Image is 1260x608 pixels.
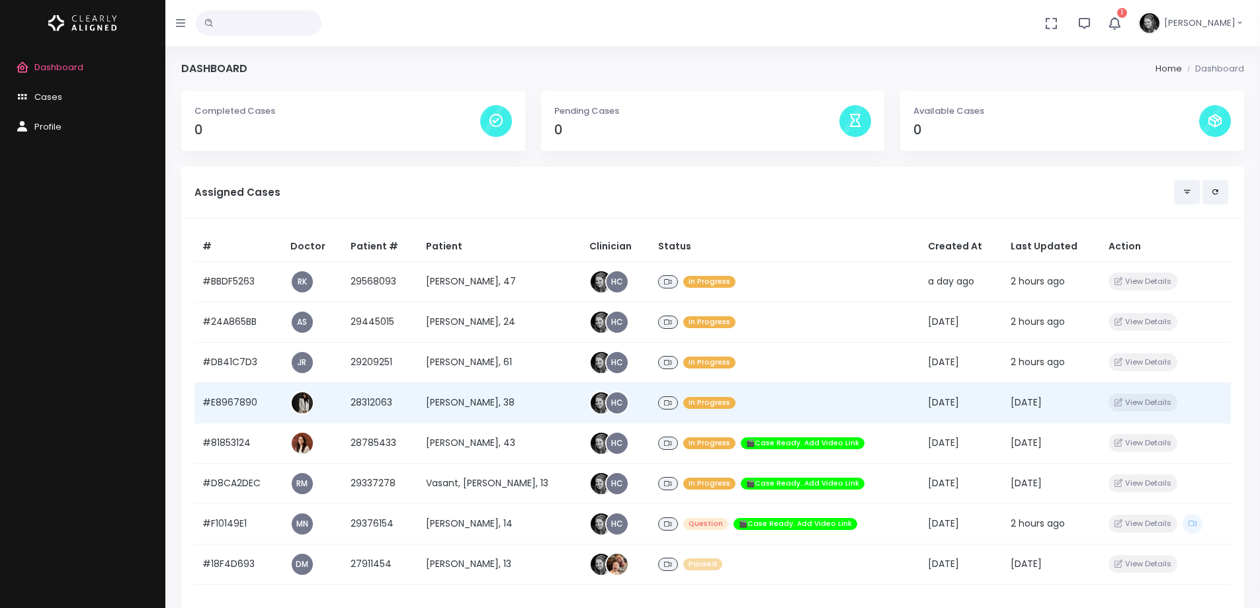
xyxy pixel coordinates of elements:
[741,478,864,490] span: 🎬Case Ready. Add Video Link
[48,9,117,37] img: Logo Horizontal
[292,554,313,575] a: DM
[741,437,864,450] span: 🎬Case Ready. Add Video Link
[292,312,313,333] a: AS
[1011,436,1042,449] span: [DATE]
[1138,11,1161,35] img: Header Avatar
[683,478,735,490] span: In Progress
[343,463,418,503] td: 29337278
[928,355,959,369] span: [DATE]
[683,397,735,410] span: In Progress
[1109,394,1177,412] button: View Details
[683,316,735,329] span: In Progress
[913,122,1199,138] h4: 0
[418,423,582,463] td: [PERSON_NAME], 43
[1155,62,1182,75] li: Home
[194,302,282,342] td: #24A865BB
[418,503,582,544] td: [PERSON_NAME], 14
[282,232,343,262] th: Doctor
[683,518,728,531] span: Question
[928,275,974,288] span: a day ago
[650,232,919,262] th: Status
[683,276,735,288] span: In Progress
[194,544,282,584] td: #18F4D693
[292,513,313,535] a: MN
[1109,353,1177,371] button: View Details
[581,232,650,262] th: Clinician
[607,433,628,454] a: HC
[292,473,313,494] a: RM
[554,122,840,138] h4: 0
[734,518,857,531] span: 🎬Case Ready. Add Video Link
[607,392,628,413] a: HC
[194,423,282,463] td: #81853124
[418,232,582,262] th: Patient
[607,352,628,373] a: HC
[194,122,480,138] h4: 0
[343,423,418,463] td: 28785433
[1003,232,1101,262] th: Last Updated
[1109,273,1177,290] button: View Details
[607,271,628,292] span: HC
[1011,275,1065,288] span: 2 hours ago
[1011,315,1065,328] span: 2 hours ago
[607,312,628,333] a: HC
[1109,515,1177,533] button: View Details
[418,302,582,342] td: [PERSON_NAME], 24
[683,558,722,571] span: Paused
[928,517,959,530] span: [DATE]
[1182,62,1244,75] li: Dashboard
[194,105,480,118] p: Completed Cases
[292,271,313,292] a: RK
[928,436,959,449] span: [DATE]
[343,261,418,302] td: 29568093
[683,437,735,450] span: In Progress
[1109,434,1177,452] button: View Details
[1109,474,1177,492] button: View Details
[34,91,62,103] span: Cases
[418,463,582,503] td: Vasant, [PERSON_NAME], 13
[343,232,418,262] th: Patient #
[607,513,628,535] a: HC
[194,463,282,503] td: #D8CA2DEC
[920,232,1003,262] th: Created At
[418,544,582,584] td: [PERSON_NAME], 13
[343,342,418,382] td: 29209251
[607,473,628,494] a: HC
[343,382,418,423] td: 28312063
[913,105,1199,118] p: Available Cases
[928,315,959,328] span: [DATE]
[1109,313,1177,331] button: View Details
[34,120,62,133] span: Profile
[418,382,582,423] td: [PERSON_NAME], 38
[1117,8,1127,18] span: 1
[194,187,1174,198] h5: Assigned Cases
[1011,557,1042,570] span: [DATE]
[928,557,959,570] span: [DATE]
[1109,555,1177,573] button: View Details
[194,503,282,544] td: #F10149E1
[343,544,418,584] td: 27911454
[554,105,840,118] p: Pending Cases
[683,357,735,369] span: In Progress
[292,352,313,373] a: JR
[181,62,247,75] h4: Dashboard
[1011,517,1065,530] span: 2 hours ago
[194,342,282,382] td: #DB41C7D3
[1101,232,1231,262] th: Action
[194,382,282,423] td: #E8967890
[1011,396,1042,409] span: [DATE]
[1164,17,1236,30] span: [PERSON_NAME]
[194,261,282,302] td: #BBDF5263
